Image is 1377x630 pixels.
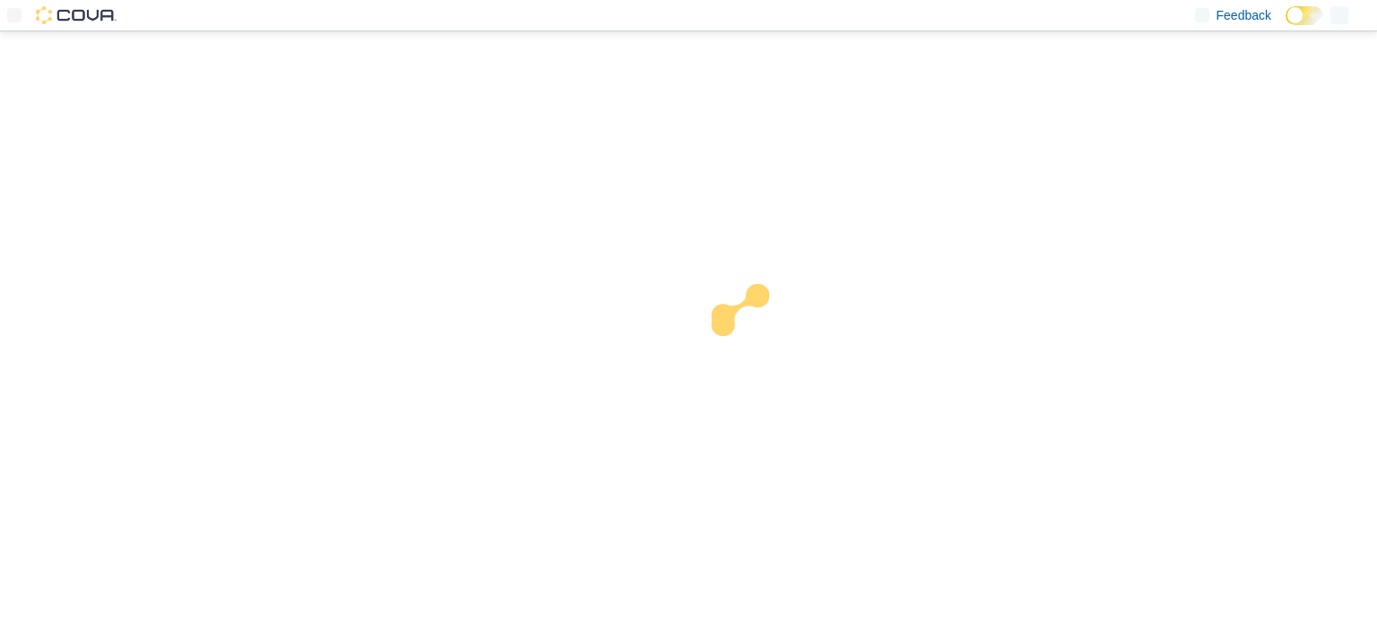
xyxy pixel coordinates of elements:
img: cova-loader [688,271,823,405]
img: Cova [36,6,117,24]
span: Feedback [1217,6,1271,24]
input: Dark Mode [1286,6,1323,25]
